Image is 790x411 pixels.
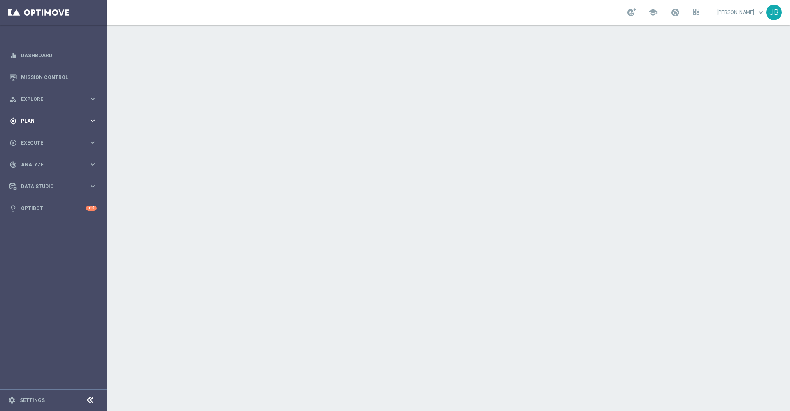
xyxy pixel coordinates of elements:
[9,66,97,88] div: Mission Control
[9,139,89,147] div: Execute
[9,44,97,66] div: Dashboard
[9,161,17,168] i: track_changes
[766,5,782,20] div: JB
[648,8,658,17] span: school
[9,52,17,59] i: equalizer
[21,184,89,189] span: Data Studio
[21,197,86,219] a: Optibot
[89,95,97,103] i: keyboard_arrow_right
[9,118,97,124] button: gps_fixed Plan keyboard_arrow_right
[89,139,97,147] i: keyboard_arrow_right
[9,183,97,190] button: Data Studio keyboard_arrow_right
[9,139,17,147] i: play_circle_outline
[20,398,45,403] a: Settings
[9,140,97,146] button: play_circle_outline Execute keyboard_arrow_right
[21,44,97,66] a: Dashboard
[89,161,97,168] i: keyboard_arrow_right
[21,140,89,145] span: Execute
[9,96,17,103] i: person_search
[21,97,89,102] span: Explore
[9,205,97,212] button: lightbulb Optibot +10
[9,161,97,168] button: track_changes Analyze keyboard_arrow_right
[9,205,17,212] i: lightbulb
[9,96,89,103] div: Explore
[716,6,766,19] a: [PERSON_NAME]keyboard_arrow_down
[89,182,97,190] i: keyboard_arrow_right
[756,8,765,17] span: keyboard_arrow_down
[9,117,89,125] div: Plan
[9,183,89,190] div: Data Studio
[8,397,16,404] i: settings
[9,52,97,59] button: equalizer Dashboard
[9,96,97,103] button: person_search Explore keyboard_arrow_right
[9,197,97,219] div: Optibot
[21,119,89,124] span: Plan
[86,205,97,211] div: +10
[9,117,17,125] i: gps_fixed
[9,74,97,81] button: Mission Control
[21,66,97,88] a: Mission Control
[9,161,89,168] div: Analyze
[89,117,97,125] i: keyboard_arrow_right
[21,162,89,167] span: Analyze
